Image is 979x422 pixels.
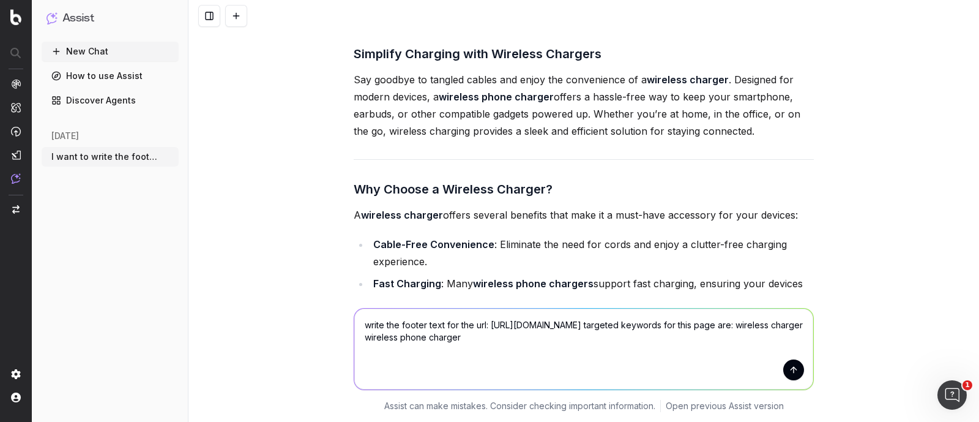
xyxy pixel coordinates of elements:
img: Analytics [11,79,21,89]
iframe: Intercom live chat [937,380,967,410]
li: : Eliminate the need for cords and enjoy a clutter-free charging experience. [370,236,814,270]
button: Assist [47,10,174,27]
h1: Assist [62,10,94,27]
img: Activation [11,126,21,137]
h3: Why Choose a Wireless Charger? [354,179,814,199]
textarea: write the footer text for the url: [URL][DOMAIN_NAME] targeted keywords for this page are: wirele... [354,309,813,390]
li: : Many support fast charging, ensuring your devices are ready to go in no time. [370,275,814,309]
p: Say goodbye to tangled cables and enjoy the convenience of a . Designed for modern devices, a off... [354,71,814,140]
img: Setting [11,369,21,379]
img: Assist [11,173,21,184]
img: Intelligence [11,102,21,113]
strong: wireless phone charger [439,91,554,103]
p: A offers several benefits that make it a must-have accessory for your devices: [354,206,814,224]
span: 1 [962,380,972,390]
span: [DATE] [51,130,79,142]
img: Botify logo [10,9,21,25]
strong: wireless phone chargers [473,277,594,290]
a: How to use Assist [42,66,179,86]
p: Assist can make mistakes. Consider checking important information. [384,400,655,412]
button: New Chat [42,42,179,61]
strong: wireless charger [361,209,443,221]
strong: wireless charger [647,73,729,86]
img: Assist [47,12,58,24]
button: I want to write the footer text. The foo [42,147,179,167]
a: Open previous Assist version [666,400,784,412]
strong: Fast Charging [373,277,441,290]
h3: Simplify Charging with Wireless Chargers [354,44,814,64]
strong: Cable-Free Convenience [373,238,494,251]
a: Discover Agents [42,91,179,110]
img: Switch project [12,205,20,214]
span: I want to write the footer text. The foo [51,151,159,163]
img: My account [11,393,21,402]
img: Studio [11,150,21,160]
